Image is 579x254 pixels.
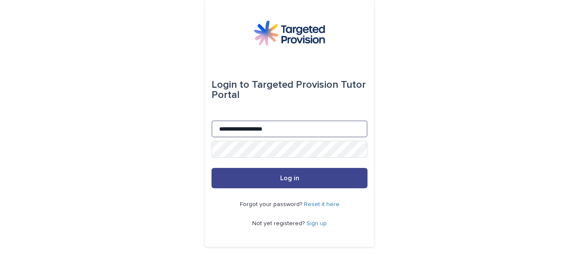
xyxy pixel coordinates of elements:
div: Targeted Provision Tutor Portal [212,73,367,107]
a: Reset it here [304,201,340,207]
span: Not yet registered? [252,221,306,226]
span: Forgot your password? [240,201,304,207]
span: Login to [212,80,249,90]
button: Log in [212,168,367,188]
img: M5nRWzHhSzIhMunXDL62 [254,20,325,46]
span: Log in [280,175,299,181]
a: Sign up [306,221,327,226]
